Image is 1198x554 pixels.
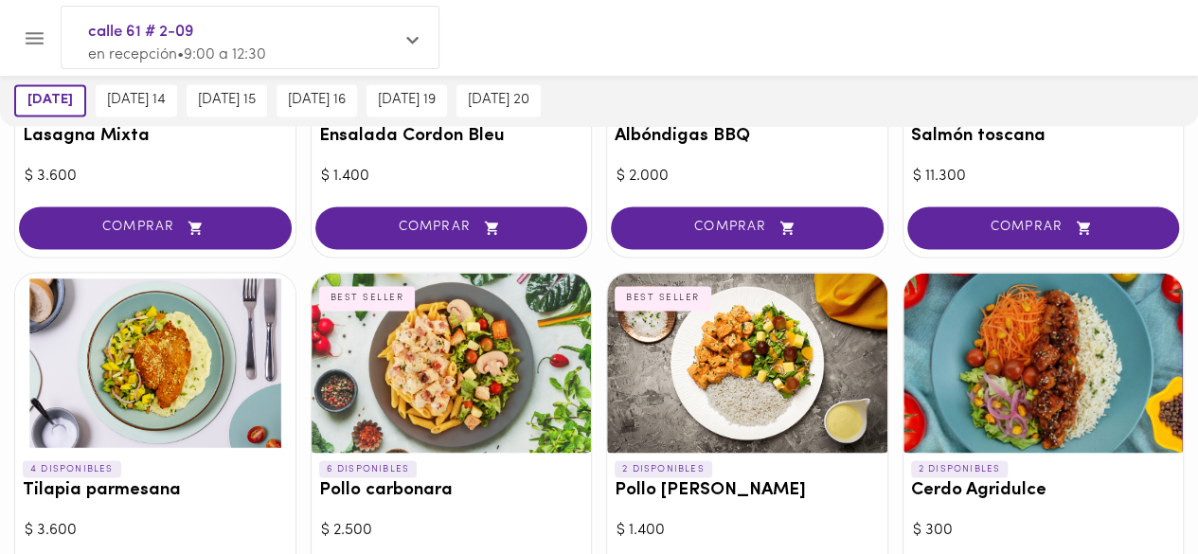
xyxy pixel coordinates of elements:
[15,273,295,453] div: Tilapia parmesana
[911,460,1009,477] p: 2 DISPONIBLES
[312,273,592,453] div: Pollo carbonara
[88,47,266,63] span: en recepción • 9:00 a 12:30
[635,220,860,236] span: COMPRAR
[615,480,880,500] h3: Pollo [PERSON_NAME]
[617,166,878,188] div: $ 2.000
[198,92,256,109] span: [DATE] 15
[23,127,288,147] h3: Lasagna Mixta
[615,286,711,311] div: BEST SELLER
[911,480,1176,500] h3: Cerdo Agridulce
[107,92,166,109] span: [DATE] 14
[456,84,541,116] button: [DATE] 20
[88,20,393,45] span: calle 61 # 2-09
[288,92,346,109] span: [DATE] 16
[319,286,416,311] div: BEST SELLER
[907,206,1180,249] button: COMPRAR
[25,166,286,188] div: $ 3.600
[321,519,582,541] div: $ 2.500
[367,84,447,116] button: [DATE] 19
[277,84,357,116] button: [DATE] 16
[319,127,584,147] h3: Ensalada Cordon Bleu
[378,92,436,109] span: [DATE] 19
[14,84,86,116] button: [DATE]
[43,220,268,236] span: COMPRAR
[27,92,73,109] span: [DATE]
[1088,444,1179,535] iframe: To enrich screen reader interactions, please activate Accessibility in Grammarly extension settings
[611,206,884,249] button: COMPRAR
[913,519,1174,541] div: $ 300
[607,273,887,453] div: Pollo Tikka Massala
[321,166,582,188] div: $ 1.400
[19,206,292,249] button: COMPRAR
[468,92,529,109] span: [DATE] 20
[339,220,564,236] span: COMPRAR
[11,15,58,62] button: Menu
[913,166,1174,188] div: $ 11.300
[23,460,121,477] p: 4 DISPONIBLES
[319,480,584,500] h3: Pollo carbonara
[911,127,1176,147] h3: Salmón toscana
[319,460,418,477] p: 6 DISPONIBLES
[615,460,712,477] p: 2 DISPONIBLES
[617,519,878,541] div: $ 1.400
[187,84,267,116] button: [DATE] 15
[315,206,588,249] button: COMPRAR
[96,84,177,116] button: [DATE] 14
[23,480,288,500] h3: Tilapia parmesana
[615,127,880,147] h3: Albóndigas BBQ
[903,273,1184,453] div: Cerdo Agridulce
[931,220,1156,236] span: COMPRAR
[25,519,286,541] div: $ 3.600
